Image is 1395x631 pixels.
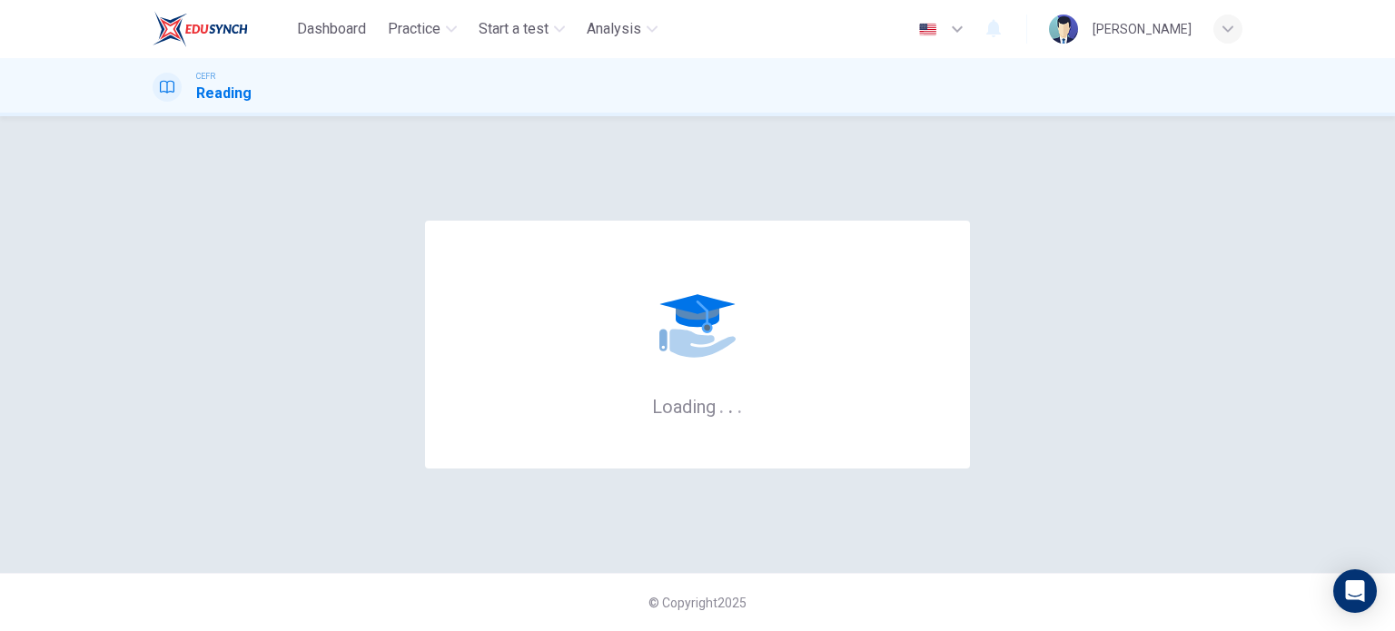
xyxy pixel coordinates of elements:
h1: Reading [196,83,252,104]
h6: Loading [652,394,743,418]
h6: . [718,389,725,419]
span: CEFR [196,70,215,83]
span: Dashboard [297,18,366,40]
div: Open Intercom Messenger [1333,569,1377,613]
h6: . [727,389,734,419]
button: Practice [381,13,464,45]
img: Profile picture [1049,15,1078,44]
span: Start a test [479,18,549,40]
button: Start a test [471,13,572,45]
h6: . [737,389,743,419]
span: © Copyright 2025 [648,596,747,610]
span: Analysis [587,18,641,40]
img: EduSynch logo [153,11,248,47]
a: EduSynch logo [153,11,290,47]
span: Practice [388,18,440,40]
div: [PERSON_NAME] [1093,18,1192,40]
img: en [916,23,939,36]
button: Analysis [579,13,665,45]
button: Dashboard [290,13,373,45]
